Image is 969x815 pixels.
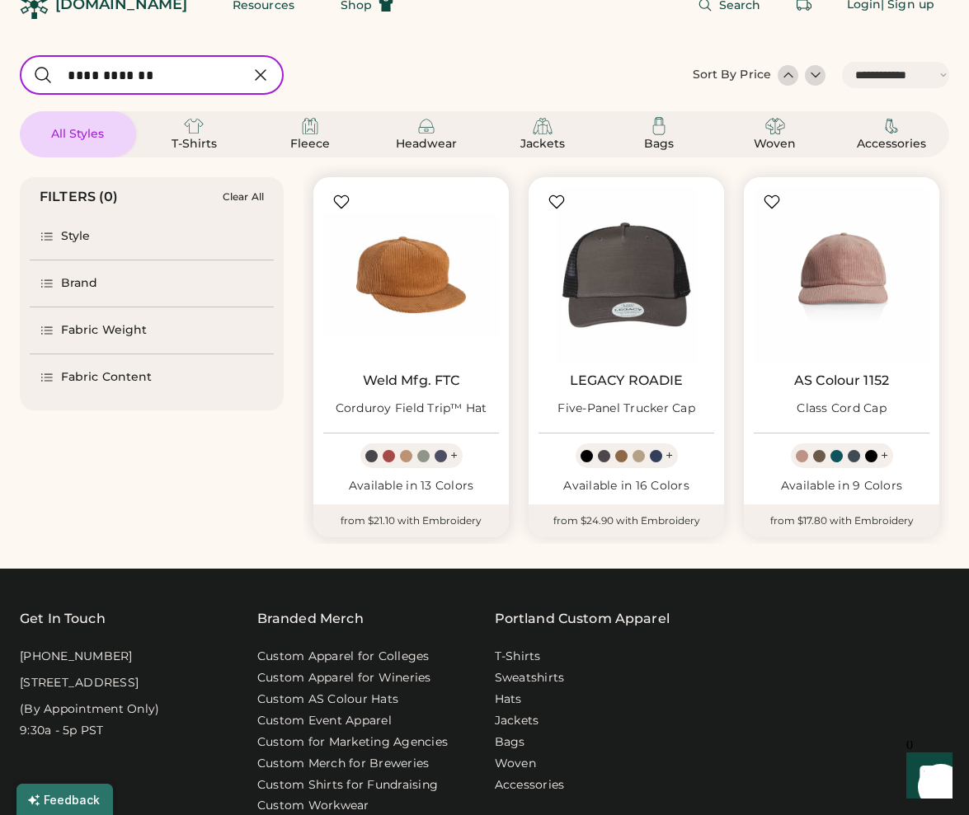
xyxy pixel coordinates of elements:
div: T-Shirts [157,136,231,152]
img: Bags Icon [649,116,669,136]
div: Available in 16 Colors [539,478,714,494]
div: [PHONE_NUMBER] [20,649,133,665]
div: [STREET_ADDRESS] [20,675,139,691]
div: from $17.80 with Embroidery [744,504,939,537]
img: Fleece Icon [300,116,320,136]
div: Woven [738,136,812,152]
div: Style [61,228,91,245]
img: Accessories Icon [882,116,901,136]
a: Hats [495,691,522,708]
a: LEGACY ROADIE [570,372,684,389]
div: Sort By Price [693,67,771,83]
a: Jackets [495,713,539,729]
div: + [666,447,673,465]
div: Accessories [854,136,929,152]
div: Jackets [506,136,580,152]
div: 9:30a - 5p PST [20,723,104,739]
a: Custom AS Colour Hats [257,691,398,708]
img: Weld Mfg. FTC Corduroy Field Trip™ Hat [323,187,499,363]
a: Custom Workwear [257,798,369,814]
a: Bags [495,734,525,751]
a: Custom Event Apparel [257,713,392,729]
div: Headwear [389,136,463,152]
iframe: Front Chat [891,741,962,812]
div: Five-Panel Trucker Cap [557,400,695,417]
div: Clear All [223,191,264,203]
div: Fabric Weight [61,322,147,339]
a: Portland Custom Apparel [495,609,670,629]
div: (By Appointment Only) [20,701,159,718]
a: Custom Apparel for Wineries [257,670,431,686]
div: Available in 9 Colors [754,478,929,494]
div: Branded Merch [257,609,364,629]
img: Headwear Icon [416,116,436,136]
div: Corduroy Field Trip™ Hat [336,400,487,417]
a: Custom Apparel for Colleges [257,649,430,665]
div: FILTERS (0) [40,187,119,207]
div: from $21.10 with Embroidery [313,504,509,537]
div: Fleece [273,136,347,152]
div: Fabric Content [61,369,152,386]
div: + [450,447,458,465]
div: + [881,447,888,465]
a: Custom Shirts for Fundraising [257,777,438,794]
div: Available in 13 Colors [323,478,499,494]
div: Helpful Info [20,780,100,800]
img: AS Colour 1152 Class Cord Cap [754,187,929,363]
img: Woven Icon [765,116,785,136]
div: Get In Touch [20,609,106,629]
img: T-Shirts Icon [184,116,204,136]
img: LEGACY ROADIE Five-Panel Trucker Cap [539,187,714,363]
a: Custom for Marketing Agencies [257,734,448,751]
div: Bags [622,136,696,152]
div: Class Cord Cap [797,400,887,417]
a: Woven [495,756,536,772]
div: All Styles [40,126,115,143]
div: Brand [61,275,98,292]
a: Custom Merch for Breweries [257,756,430,772]
img: Jackets Icon [533,116,553,136]
a: Sweatshirts [495,670,565,686]
a: Accessories [495,777,565,794]
a: Weld Mfg. FTC [363,372,460,389]
a: T-Shirts [495,649,541,665]
div: from $24.90 with Embroidery [529,504,724,537]
a: AS Colour 1152 [794,372,889,389]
